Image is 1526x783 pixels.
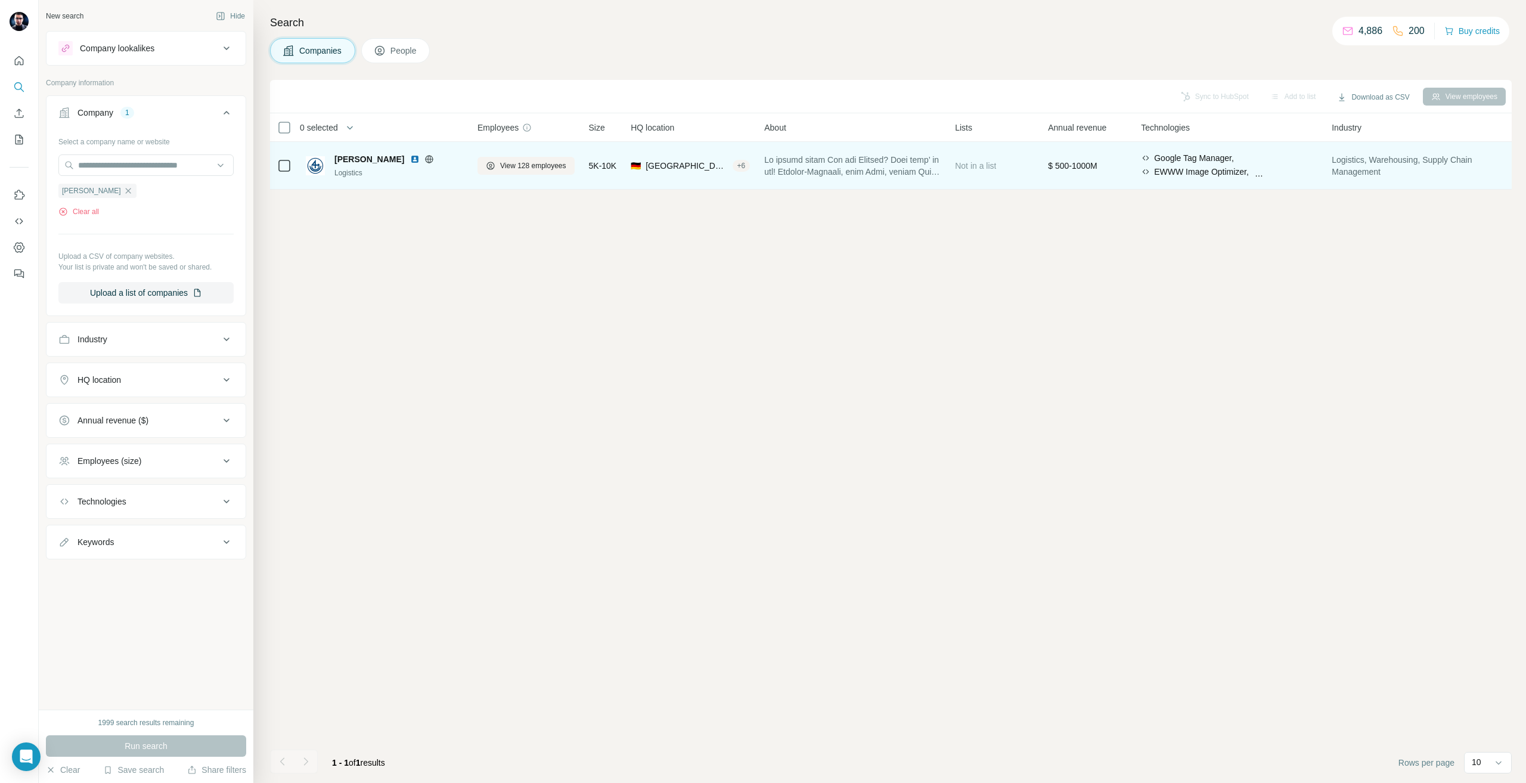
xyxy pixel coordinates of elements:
div: Company lookalikes [80,42,154,54]
p: 4,886 [1358,24,1382,38]
span: View 128 employees [500,160,566,171]
button: My lists [10,129,29,150]
div: Industry [77,333,107,345]
span: results [332,758,385,767]
div: Keywords [77,536,114,548]
div: 1999 search results remaining [98,717,194,728]
span: HQ location [631,122,674,134]
button: Share filters [187,764,246,776]
span: Companies [299,45,343,57]
button: Save search [103,764,164,776]
span: [PERSON_NAME] [62,185,121,196]
span: Logistics, Warehousing, Supply Chain Management [1332,154,1508,178]
img: Logo of Bartels-Langness [306,156,325,175]
span: 1 - 1 [332,758,349,767]
p: Upload a CSV of company websites. [58,251,234,262]
button: Keywords [46,528,246,556]
span: People [390,45,418,57]
div: Logistics [334,168,463,178]
img: LinkedIn logo [410,154,420,164]
span: About [764,122,786,134]
span: 1 [356,758,361,767]
button: Annual revenue ($) [46,406,246,435]
button: Upload a list of companies [58,282,234,304]
span: [PERSON_NAME] [334,153,404,165]
div: Select a company name or website [58,132,234,147]
div: 1 [120,107,134,118]
span: Lo ipsumd sitam Con adi Elitsed? Doei temp’ in utl! Etdolor-Magnaali, enim Admi, veniam Qui nostr... [764,154,941,178]
button: View 128 employees [477,157,575,175]
button: Company lookalikes [46,34,246,63]
span: [GEOGRAPHIC_DATA], [GEOGRAPHIC_DATA]|[GEOGRAPHIC_DATA] [646,160,727,172]
button: Search [10,76,29,98]
button: Employees (size) [46,447,246,475]
div: Annual revenue ($) [77,414,148,426]
span: Google Tag Manager, [1154,152,1234,164]
span: 0 selected [300,122,338,134]
button: Clear [46,764,80,776]
div: HQ location [77,374,121,386]
button: Download as CSV [1329,88,1418,106]
button: Use Surfe on LinkedIn [10,184,29,206]
span: Not in a list [955,161,996,171]
span: Annual revenue [1048,122,1106,134]
span: WordPress, [1268,166,1311,178]
span: Employees [477,122,519,134]
button: Dashboard [10,237,29,258]
span: Technologies [1141,122,1190,134]
div: Open Intercom Messenger [12,742,41,771]
button: Enrich CSV [10,103,29,124]
h4: Search [270,14,1512,31]
p: Company information [46,78,246,88]
div: New search [46,11,83,21]
button: Hide [207,7,253,25]
button: Feedback [10,263,29,284]
button: Buy credits [1444,23,1500,39]
button: HQ location [46,366,246,394]
button: Industry [46,325,246,354]
p: 10 [1472,756,1481,768]
div: Employees (size) [77,455,141,467]
img: Avatar [10,12,29,31]
div: Company [77,107,113,119]
button: Company1 [46,98,246,132]
button: Technologies [46,487,246,516]
span: Industry [1332,122,1361,134]
span: Lists [955,122,972,134]
span: Rows per page [1398,757,1454,769]
span: 5K-10K [589,160,617,172]
button: Clear all [58,206,99,217]
span: 🇩🇪 [631,160,641,172]
span: of [349,758,356,767]
div: + 6 [733,160,750,171]
p: Your list is private and won't be saved or shared. [58,262,234,273]
span: EWWW Image Optimizer, [1154,166,1249,178]
span: $ 500-1000M [1048,161,1097,171]
button: Use Surfe API [10,211,29,232]
span: Size [589,122,605,134]
p: 200 [1409,24,1425,38]
div: Technologies [77,496,126,507]
button: Quick start [10,50,29,72]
